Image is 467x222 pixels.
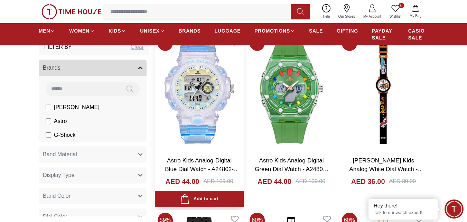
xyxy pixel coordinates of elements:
div: Chat Widget [445,199,464,219]
button: Brands [39,60,147,76]
span: CASIO SALE [408,27,428,41]
span: SALE [309,27,323,34]
span: G-Shock [54,131,75,139]
span: PAYDAY SALE [372,27,394,41]
span: My Bag [407,13,424,18]
span: BRANDS [179,27,201,34]
a: CASIO SALE [408,25,428,44]
button: Display Type [39,167,147,184]
p: Talk to our watch expert! [374,210,432,216]
h4: AED 36.00 [351,177,385,186]
button: My Bag [405,3,426,20]
div: Clear [131,43,144,51]
span: GIFTING [337,27,358,34]
button: Band Material [39,146,147,163]
span: Help [320,14,333,19]
a: Help [319,3,334,20]
div: AED 109.00 [203,177,233,186]
input: [PERSON_NAME] [46,105,51,110]
span: Brands [43,64,60,72]
span: Wishlist [387,14,404,19]
button: Band Color [39,188,147,204]
a: MEN [39,25,55,37]
a: BRANDS [179,25,201,37]
div: Hey there! [374,202,432,209]
span: Our Stores [336,14,358,19]
button: Add to cart [155,191,244,207]
a: Astro Kids Analog-Digital Green Dial Watch - A24801-PPGG [255,157,329,181]
a: UNISEX [140,25,165,37]
span: LUGGAGE [215,27,241,34]
a: SALE [309,25,323,37]
span: Band Color [43,192,71,200]
span: KIDS [109,27,121,34]
span: Display Type [43,171,74,179]
img: Lee Cooper Kids Analog White Dial Watch - LC.K.2.831 [339,33,428,151]
span: [PERSON_NAME] [54,103,100,112]
img: Astro Kids Analog-Digital Green Dial Watch - A24801-PPGG [247,33,336,151]
a: Our Stores [334,3,359,20]
a: PAYDAY SALE [372,25,394,44]
span: Dial Color [43,213,67,221]
input: G-Shock [46,132,51,138]
a: 0Wishlist [385,3,405,20]
a: WOMEN [69,25,95,37]
div: Add to cart [180,194,218,204]
a: [PERSON_NAME] Kids Analog White Dial Watch - LC.K.2.831 [349,157,423,181]
img: ... [41,4,102,19]
img: Astro Kids Analog-Digital Blue Dial Watch - A24802-PPLL [155,33,244,151]
span: WOMEN [69,27,90,34]
span: MEN [39,27,50,34]
span: Astro [54,117,67,125]
a: PROMOTIONS [254,25,295,37]
a: Astro Kids Analog-Digital Blue Dial Watch - A24802-PPLL [165,157,240,181]
a: KIDS [109,25,126,37]
a: LUGGAGE [215,25,241,37]
h4: AED 44.00 [258,177,291,186]
span: 0 [399,3,404,8]
div: AED 89.00 [389,177,416,186]
span: UNISEX [140,27,159,34]
span: Band Material [43,150,77,159]
h4: AED 44.00 [166,177,199,186]
a: GIFTING [337,25,358,37]
div: AED 109.00 [296,177,325,186]
h3: Filter By [44,43,72,51]
span: My Account [361,14,384,19]
span: PROMOTIONS [254,27,290,34]
input: Astro [46,118,51,124]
